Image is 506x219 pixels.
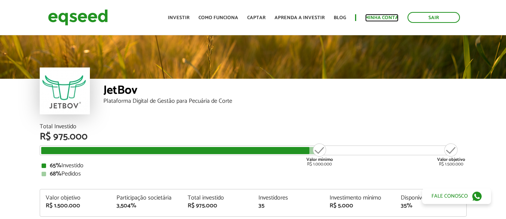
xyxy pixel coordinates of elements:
a: Captar [247,15,266,20]
div: 35 [258,203,318,209]
div: 35% [401,203,461,209]
a: Sair [407,12,460,23]
strong: 65% [50,160,61,171]
div: Total investido [188,195,248,201]
strong: Valor mínimo [306,156,333,163]
a: Aprenda a investir [275,15,325,20]
div: Investidores [258,195,318,201]
a: Investir [168,15,190,20]
div: 3,504% [116,203,176,209]
div: R$ 1.000.000 [306,142,334,166]
div: R$ 975.000 [188,203,248,209]
a: Blog [334,15,346,20]
div: R$ 1.500.000 [437,142,465,166]
div: R$ 975.000 [40,132,467,142]
div: Investimento mínimo [330,195,390,201]
a: Fale conosco [422,188,491,204]
div: Pedidos [42,171,465,177]
div: Total Investido [40,124,467,130]
img: EqSeed [48,7,108,27]
div: R$ 1.500.000 [46,203,106,209]
div: Plataforma Digital de Gestão para Pecuária de Corte [103,98,467,104]
strong: Valor objetivo [437,156,465,163]
div: Investido [42,163,465,169]
a: Como funciona [199,15,238,20]
div: Participação societária [116,195,176,201]
strong: 68% [50,169,61,179]
a: Minha conta [365,15,399,20]
div: R$ 5.000 [330,203,390,209]
div: JetBov [103,84,467,98]
div: Valor objetivo [46,195,106,201]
